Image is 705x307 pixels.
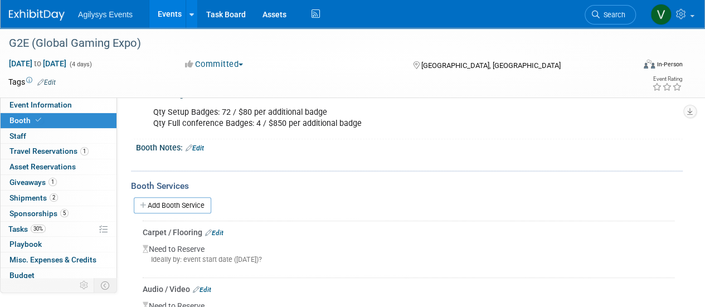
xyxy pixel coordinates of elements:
span: 5 [60,209,69,217]
a: Misc. Expenses & Credits [1,252,116,267]
span: Sponsorships [9,209,69,218]
span: Event Information [9,100,72,109]
a: Budget [1,268,116,283]
img: Vaitiare Munoz [650,4,672,25]
div: Booth Notes: [136,139,683,154]
a: Add Booth Service [134,197,211,213]
td: Toggle Event Tabs [94,278,117,293]
i: Booth reservation complete [36,117,41,123]
div: In-Person [657,60,683,69]
div: Event Rating [652,76,682,82]
td: Tags [8,76,56,87]
span: Misc. Expenses & Credits [9,255,96,264]
a: Event Information [1,98,116,113]
a: Travel Reservations1 [1,144,116,159]
span: Search [600,11,625,19]
a: Edit [37,79,56,86]
td: Personalize Event Tab Strip [75,278,94,293]
span: Booth [9,116,43,125]
span: 1 [80,147,89,155]
span: Budget [9,271,35,280]
div: Event Format [584,58,683,75]
div: Qty Setup Badges: 72 / $80 per additional badge Qty Full conference Badges: 4 / $850 per addition... [145,101,575,135]
div: Booth Services [131,180,683,192]
div: Need to Reserve [143,238,674,274]
span: Giveaways [9,178,57,187]
a: Asset Reservations [1,159,116,174]
a: Shipments2 [1,191,116,206]
a: Staff [1,129,116,144]
a: Edit [193,286,211,294]
span: 1 [48,178,57,186]
div: G2E (Global Gaming Expo) [5,33,625,53]
img: Format-Inperson.png [644,60,655,69]
a: Search [585,5,636,25]
span: to [32,59,43,68]
span: Asset Reservations [9,162,76,171]
a: Tasks30% [1,222,116,237]
a: Booth [1,113,116,128]
a: Playbook [1,237,116,252]
img: ExhibitDay [9,9,65,21]
span: Staff [9,131,26,140]
span: [GEOGRAPHIC_DATA], [GEOGRAPHIC_DATA] [421,61,560,70]
a: Sponsorships5 [1,206,116,221]
a: Edit [186,144,204,152]
button: Committed [181,59,247,70]
a: Giveaways1 [1,175,116,190]
span: Travel Reservations [9,147,89,155]
a: Edit [205,229,223,237]
span: Agilysys Events [78,10,133,19]
span: (4 days) [69,61,92,68]
div: Audio / Video [143,284,674,295]
span: Shipments [9,193,58,202]
div: Ideally by: event start date ([DATE])? [143,255,674,265]
span: 30% [31,225,46,233]
div: Carpet / Flooring [143,227,674,238]
span: 2 [50,193,58,202]
span: Tasks [8,225,46,233]
span: Playbook [9,240,42,248]
span: [DATE] [DATE] [8,59,67,69]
